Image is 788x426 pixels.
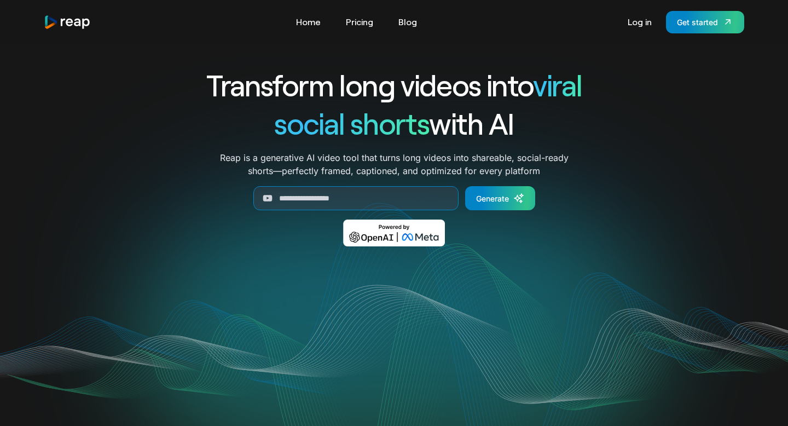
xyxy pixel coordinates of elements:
[666,11,744,33] a: Get started
[476,193,509,204] div: Generate
[677,16,718,28] div: Get started
[44,15,91,30] img: reap logo
[343,220,445,246] img: Powered by OpenAI & Meta
[274,105,429,141] span: social shorts
[220,151,569,177] p: Reap is a generative AI video tool that turns long videos into shareable, social-ready shorts—per...
[340,13,379,31] a: Pricing
[166,104,622,142] h1: with AI
[166,186,622,210] form: Generate Form
[44,15,91,30] a: home
[393,13,422,31] a: Blog
[622,13,657,31] a: Log in
[533,67,582,102] span: viral
[465,186,535,210] a: Generate
[166,66,622,104] h1: Transform long videos into
[291,13,326,31] a: Home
